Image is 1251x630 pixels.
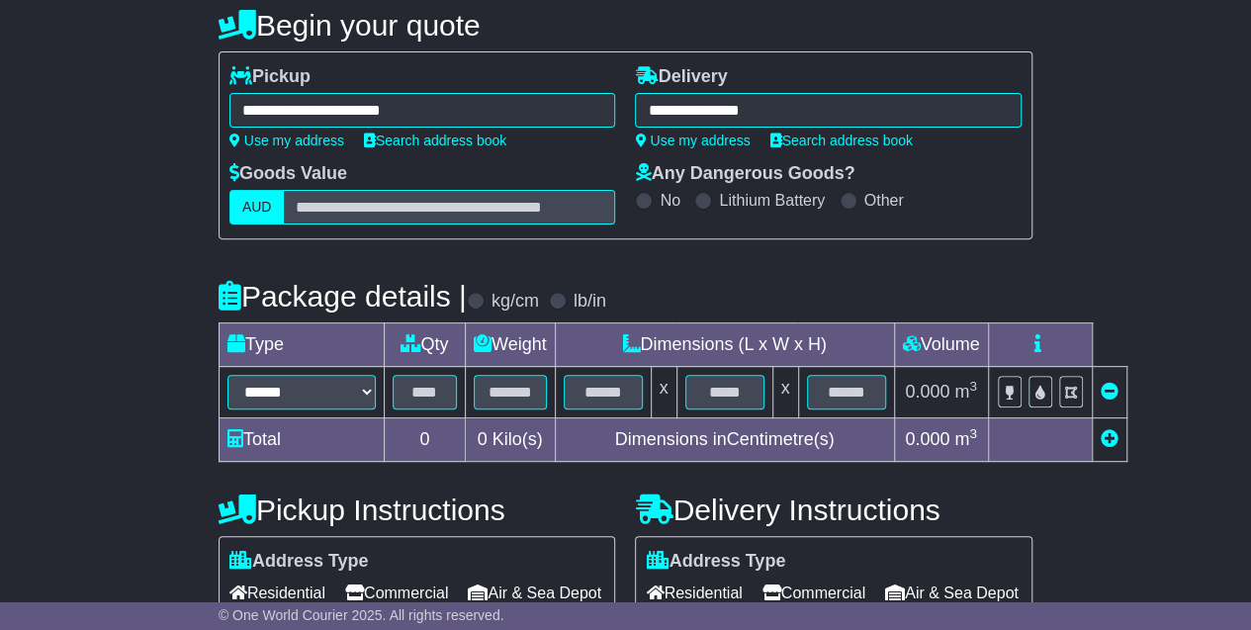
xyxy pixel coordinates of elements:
span: Air & Sea Depot [468,578,601,608]
span: 0.000 [905,429,949,449]
label: AUD [229,190,285,225]
label: No [660,191,679,210]
td: Weight [465,323,555,367]
span: Commercial [345,578,448,608]
td: x [772,367,798,418]
td: 0 [384,418,465,462]
label: lb/in [574,291,606,313]
td: Dimensions (L x W x H) [555,323,894,367]
span: m [954,382,977,402]
sup: 3 [969,426,977,441]
h4: Package details | [219,280,467,313]
h4: Pickup Instructions [219,494,616,526]
h4: Begin your quote [219,9,1032,42]
label: Address Type [229,551,369,573]
td: Volume [894,323,988,367]
label: Address Type [646,551,785,573]
label: Any Dangerous Goods? [635,163,854,185]
td: Kilo(s) [465,418,555,462]
span: m [954,429,977,449]
td: Dimensions in Centimetre(s) [555,418,894,462]
label: Pickup [229,66,311,88]
a: Remove this item [1101,382,1118,402]
label: Other [864,191,904,210]
label: Lithium Battery [719,191,825,210]
span: © One World Courier 2025. All rights reserved. [219,607,504,623]
label: kg/cm [491,291,539,313]
span: 0.000 [905,382,949,402]
sup: 3 [969,379,977,394]
td: Total [219,418,384,462]
a: Add new item [1101,429,1118,449]
label: Delivery [635,66,727,88]
td: x [651,367,676,418]
a: Search address book [770,133,913,148]
span: Residential [646,578,742,608]
a: Search address book [364,133,506,148]
span: 0 [478,429,488,449]
span: Air & Sea Depot [885,578,1019,608]
td: Type [219,323,384,367]
span: Residential [229,578,325,608]
span: Commercial [762,578,865,608]
label: Goods Value [229,163,347,185]
td: Qty [384,323,465,367]
a: Use my address [229,133,344,148]
h4: Delivery Instructions [635,494,1032,526]
a: Use my address [635,133,750,148]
